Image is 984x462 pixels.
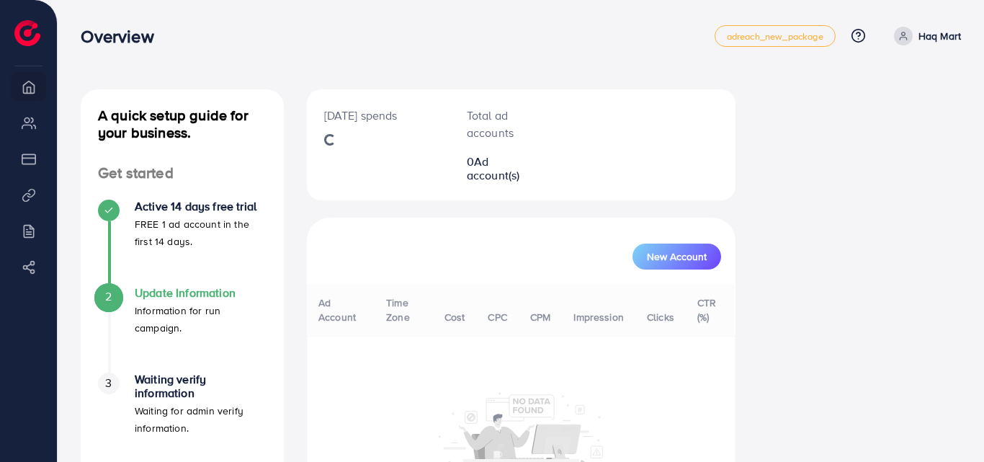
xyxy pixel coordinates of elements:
p: Total ad accounts [467,107,540,141]
p: FREE 1 ad account in the first 14 days. [135,216,267,250]
a: adreach_new_package [715,25,836,47]
h4: Update Information [135,286,267,300]
span: 2 [105,288,112,305]
span: Ad account(s) [467,154,520,183]
li: Active 14 days free trial [81,200,284,286]
img: logo [14,20,40,46]
p: Waiting for admin verify information. [135,402,267,437]
h4: Waiting verify information [135,373,267,400]
span: 3 [105,375,112,391]
h4: Active 14 days free trial [135,200,267,213]
h3: Overview [81,26,165,47]
p: [DATE] spends [324,107,432,124]
h4: A quick setup guide for your business. [81,107,284,141]
button: New Account [632,244,721,270]
p: Haq Mart [918,27,961,45]
li: Update Information [81,286,284,373]
h4: Get started [81,164,284,182]
span: adreach_new_package [727,32,823,41]
li: Waiting verify information [81,373,284,459]
a: Haq Mart [888,27,961,45]
p: Information for run campaign. [135,302,267,337]
h2: 0 [467,155,540,182]
span: New Account [647,252,707,262]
